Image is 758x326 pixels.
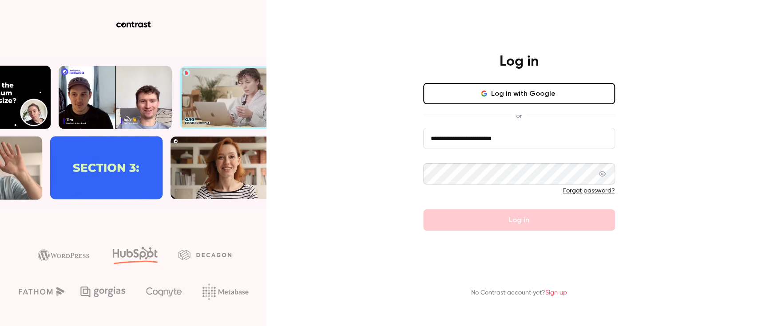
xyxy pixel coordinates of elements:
[178,250,231,259] img: decagon
[500,53,539,71] h4: Log in
[545,290,567,296] a: Sign up
[423,83,615,104] button: Log in with Google
[512,111,526,121] span: or
[563,188,615,194] a: Forgot password?
[471,288,567,298] p: No Contrast account yet?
